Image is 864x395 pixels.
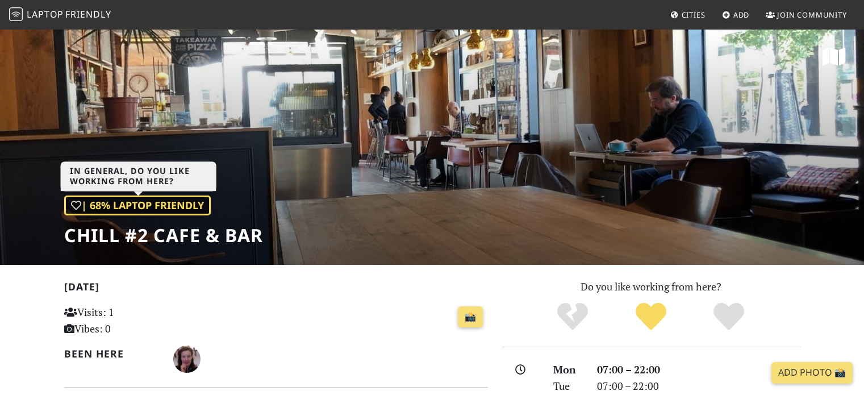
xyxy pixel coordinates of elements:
span: Friendly [65,8,111,20]
div: | 68% Laptop Friendly [64,196,211,215]
p: Do you like working from here? [502,278,800,295]
a: LaptopFriendly LaptopFriendly [9,5,111,25]
a: Join Community [761,5,852,25]
div: 07:00 – 22:00 [590,361,807,378]
span: Add [733,10,750,20]
h1: Chill #2 Cafe & Bar [64,224,263,246]
h2: [DATE] [64,281,488,297]
h3: In general, do you like working from here? [61,162,216,192]
div: 07:00 – 22:00 [590,378,807,394]
span: Lisandre Geo [173,351,201,365]
p: Visits: 1 Vibes: 0 [64,304,197,337]
a: Add Photo 📸 [771,362,853,384]
a: Add [717,5,754,25]
a: 📸 [458,306,483,328]
h2: Been here [64,348,160,360]
img: LaptopFriendly [9,7,23,21]
div: Definitely! [690,301,768,332]
span: Laptop [27,8,64,20]
div: Tue [546,378,590,394]
div: No [533,301,612,332]
div: Yes [612,301,690,332]
div: Mon [546,361,590,378]
img: 2423-lisandre.jpg [173,346,201,373]
span: Join Community [777,10,847,20]
a: Cities [666,5,710,25]
span: Cities [682,10,706,20]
